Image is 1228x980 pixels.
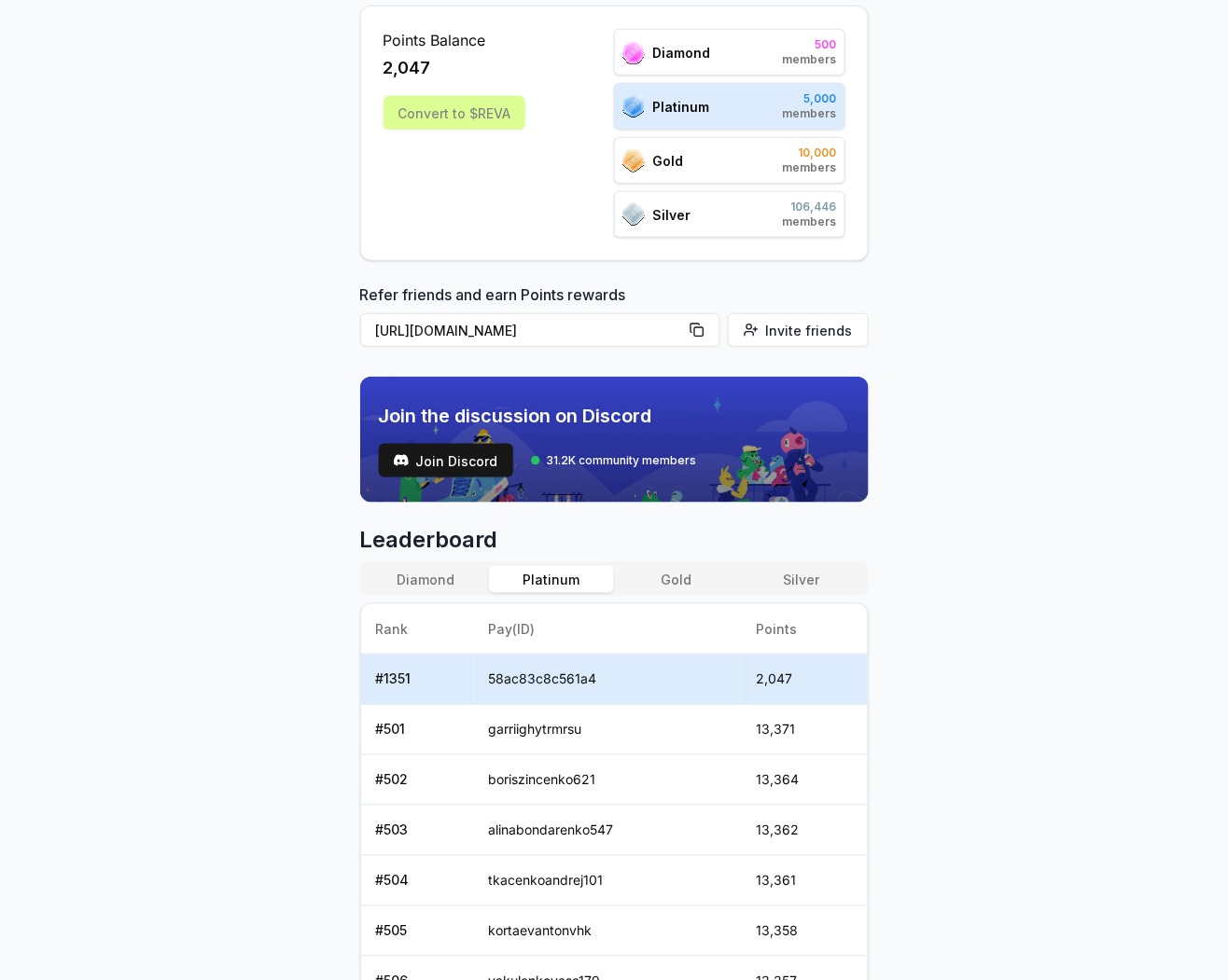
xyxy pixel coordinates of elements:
span: 10,000 [783,145,837,160]
td: # 1351 [361,655,474,705]
span: Gold [652,151,683,171]
span: 2,047 [384,55,431,81]
button: Diamond [364,566,489,593]
td: # 501 [361,705,474,755]
span: Platinum [652,97,709,117]
td: 2,047 [742,655,868,705]
td: boriszincenko621 [474,755,742,806]
td: garriighytrmrsu [474,705,742,755]
th: Pay(ID) [474,604,742,655]
a: testJoin Discord [379,444,513,477]
img: ranks_icon [622,94,645,118]
span: Diamond [652,43,710,62]
td: # 502 [361,755,474,806]
img: test [394,453,409,468]
button: Join Discord [379,444,513,477]
td: 58ac83c8c561a4 [474,655,742,705]
td: # 503 [361,806,474,856]
td: 13,361 [742,856,868,906]
span: Leaderboard [360,525,869,555]
span: 5,000 [783,91,837,106]
td: # 504 [361,856,474,906]
span: 31.2K community members [547,453,697,468]
span: 106,446 [783,200,837,214]
td: kortaevantonvhk [474,906,742,957]
span: Points Balance [384,29,525,51]
td: 13,364 [742,755,868,806]
button: Silver [739,566,864,593]
span: 500 [783,37,837,52]
td: tkacenkoandrej101 [474,856,742,906]
td: 13,362 [742,806,868,856]
img: ranks_icon [622,41,645,64]
td: alinabondarenko547 [474,806,742,856]
span: Invite friends [766,321,853,340]
button: Invite friends [728,313,869,347]
td: # 505 [361,906,474,957]
span: Silver [652,205,691,225]
button: [URL][DOMAIN_NAME] [360,313,720,347]
td: 13,371 [742,705,868,755]
img: discord_banner [360,377,869,503]
img: ranks_icon [622,202,645,227]
div: Refer friends and earn Points rewards [360,283,869,354]
th: Rank [361,604,474,655]
span: members [783,106,837,121]
img: ranks_icon [622,149,645,173]
span: members [783,160,837,175]
span: Join the discussion on Discord [379,403,697,429]
td: 13,358 [742,906,868,957]
button: Gold [614,566,739,593]
span: Join Discord [416,451,498,471]
button: Platinum [489,566,614,593]
th: Points [742,604,868,655]
span: members [783,214,837,229]
span: members [783,52,837,67]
